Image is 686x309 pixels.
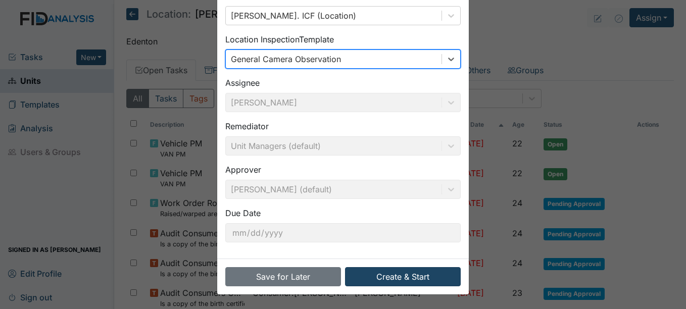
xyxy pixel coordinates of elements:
button: Create & Start [345,267,461,286]
label: Approver [225,164,261,176]
label: Location Inspection Template [225,33,334,45]
label: Assignee [225,77,260,89]
label: Due Date [225,207,261,219]
div: General Camera Observation [231,53,341,65]
div: [PERSON_NAME]. ICF (Location) [231,10,356,22]
button: Save for Later [225,267,341,286]
label: Remediator [225,120,269,132]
